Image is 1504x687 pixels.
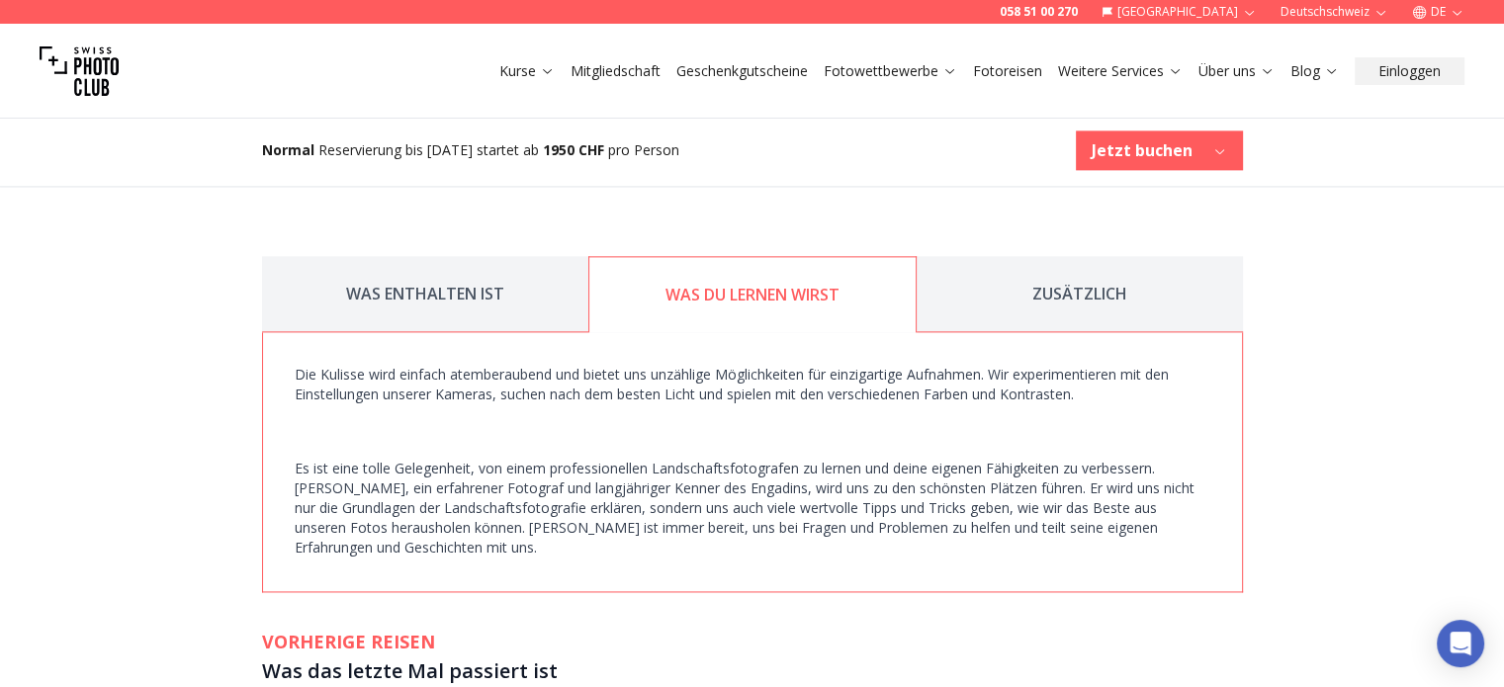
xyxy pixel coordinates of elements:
[965,57,1050,85] button: Fotoreisen
[668,57,816,85] button: Geschenkgutscheine
[1198,61,1275,81] a: Über uns
[824,61,957,81] a: Fotowettbewerbe
[1437,620,1484,667] div: Open Intercom Messenger
[262,140,314,159] b: Normal
[1092,138,1193,162] b: Jetzt buchen
[588,256,917,332] button: WAS DU LERNEN WIRST
[917,256,1243,332] button: ZUSÄTZLICH
[563,57,668,85] button: Mitgliedschaft
[295,365,1210,404] p: Die Kulisse wird einfach atemberaubend und bietet uns unzählige Möglichkeiten für einzigartige Au...
[608,140,679,159] span: pro Person
[262,655,1243,687] h3: Was das letzte Mal passiert ist
[1058,61,1183,81] a: Weitere Services
[571,61,661,81] a: Mitgliedschaft
[262,256,588,332] button: WAS ENTHALTEN IST
[1050,57,1191,85] button: Weitere Services
[1076,130,1243,170] button: Jetzt buchen
[973,61,1042,81] a: Fotoreisen
[1000,4,1078,20] a: 058 51 00 270
[318,140,539,159] span: Reservierung bis [DATE] startet ab
[262,628,1243,655] h2: VORHERIGE REISEN
[543,140,604,159] b: 1950 CHF
[499,61,555,81] a: Kurse
[1355,57,1464,85] button: Einloggen
[295,459,1210,558] p: Es ist eine tolle Gelegenheit, von einem professionellen Landschaftsfotografen zu lernen und dein...
[1290,61,1339,81] a: Blog
[816,57,965,85] button: Fotowettbewerbe
[676,61,808,81] a: Geschenkgutscheine
[40,32,119,111] img: Swiss photo club
[491,57,563,85] button: Kurse
[1191,57,1283,85] button: Über uns
[1283,57,1347,85] button: Blog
